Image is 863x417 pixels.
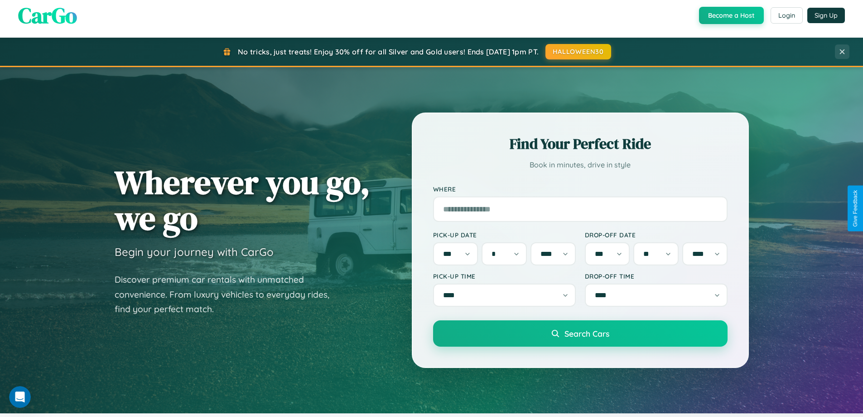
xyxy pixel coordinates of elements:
button: Login [771,7,803,24]
h3: Begin your journey with CarGo [115,245,274,259]
label: Pick-up Time [433,272,576,280]
button: Become a Host [699,7,764,24]
span: CarGo [18,0,77,30]
button: HALLOWEEN30 [545,44,611,59]
h2: Find Your Perfect Ride [433,134,728,154]
label: Pick-up Date [433,231,576,239]
button: Search Cars [433,320,728,347]
label: Drop-off Time [585,272,728,280]
p: Discover premium car rentals with unmatched convenience. From luxury vehicles to everyday rides, ... [115,272,341,317]
div: Give Feedback [852,190,858,227]
h1: Wherever you go, we go [115,164,370,236]
button: Sign Up [807,8,845,23]
p: Book in minutes, drive in style [433,158,728,172]
iframe: Intercom live chat [9,386,31,408]
label: Drop-off Date [585,231,728,239]
span: No tricks, just treats! Enjoy 30% off for all Silver and Gold users! Ends [DATE] 1pm PT. [238,47,539,56]
label: Where [433,185,728,193]
span: Search Cars [564,329,609,339]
